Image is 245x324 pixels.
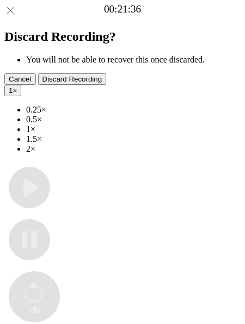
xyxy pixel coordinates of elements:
li: 1× [26,124,241,134]
li: 1.5× [26,134,241,144]
button: Discard Recording [38,73,107,85]
button: 1× [4,85,21,96]
h2: Discard Recording? [4,29,241,44]
button: Cancel [4,73,36,85]
span: 1 [9,86,13,95]
li: 0.5× [26,115,241,124]
li: 0.25× [26,105,241,115]
li: 2× [26,144,241,154]
a: 00:21:36 [104,3,141,15]
li: You will not be able to recover this once discarded. [26,55,241,65]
